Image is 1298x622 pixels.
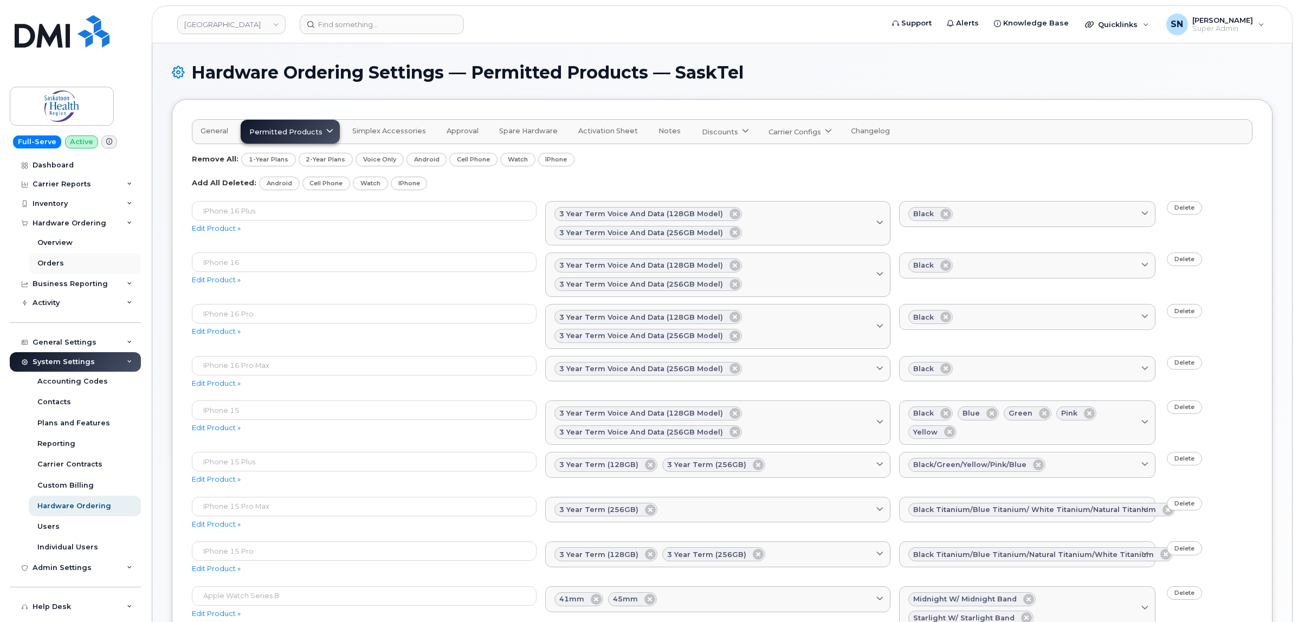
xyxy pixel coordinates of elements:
span: Black [913,209,934,219]
a: Android [259,177,300,190]
span: 3 Year Term Voice and Data (128GB model) [559,209,723,219]
a: Delete [1167,252,1202,266]
a: Delete [1167,452,1202,465]
a: Delete [1167,400,1202,414]
a: Delete [1167,201,1202,215]
a: Delete [1167,541,1202,555]
span: Pink [1061,408,1077,418]
span: Approval [447,127,479,135]
a: iPhone [538,153,575,166]
span: 3 Year Term Voice and Data (256GB model) [559,331,723,341]
a: General [192,120,236,144]
a: Edit Product » [192,609,241,618]
a: 3 Year Term Voice and Data (128GB model)3 Year Term Voice and Data (256GB model) [545,201,890,245]
span: Carrier Configs [769,127,821,137]
a: Black [899,356,1155,382]
a: Voice Only [356,153,404,166]
span: 3 Year Term Voice and Data (128GB model) [559,408,723,418]
span: 41mm [559,594,584,604]
span: 3 Year Term Voice and Data (256GB model) [559,228,723,238]
span: Simplex Accessories [352,127,426,135]
a: 3 Year Term Voice and Data (256GB model) [545,356,890,382]
a: Spare Hardware [491,120,566,144]
a: 3 Year Term Voice and Data (128GB model)3 Year Term Voice and Data (256GB model) [545,304,890,348]
a: Changelog [843,120,898,144]
iframe: Messenger Launcher [1251,575,1290,614]
span: Black [913,260,934,270]
a: Edit Product » [192,275,241,284]
a: Edit Product » [192,564,241,573]
a: 3 Year Term Voice and Data (128GB model)3 Year Term Voice and Data (256GB model) [545,400,890,445]
a: Activation Sheet [570,120,646,144]
a: Delete [1167,586,1202,600]
a: Delete [1167,304,1202,318]
a: Simplex Accessories [344,120,434,144]
a: Android [406,153,447,166]
span: 3 Year Term Voice and Data (128GB model) [559,312,723,322]
span: Spare Hardware [499,127,558,135]
span: Yellow [913,427,938,437]
a: Watch [353,177,388,190]
a: Edit Product » [192,475,241,483]
a: 2-Year Plans [299,153,353,166]
a: BlackBlueGreenPinkYellow [899,400,1155,445]
span: 3 Year Term (128GB) [559,549,638,560]
a: 3 Year Term (256GB) [545,497,890,523]
a: Edit Product » [192,520,241,528]
a: Black Titanium/Blue Titanium/Natural Titanium/White Titanium [899,541,1155,567]
a: Edit Product » [192,327,241,335]
a: Edit Product » [192,224,241,232]
a: Permitted Products [241,120,340,144]
span: Blue [963,408,980,418]
span: Permitted Products [249,127,322,137]
a: Delete [1167,497,1202,510]
a: Black [899,201,1155,227]
a: Black [899,252,1155,278]
span: Midnight w/ Midnight Band [913,594,1017,604]
span: Black [913,364,934,374]
span: 3 Year Term Voice and Data (128GB model) [559,260,723,270]
span: Black/Green/Yellow/Pink/Blue [913,459,1026,470]
span: 3 Year Term (256GB) [559,504,638,515]
a: Edit Product » [192,379,241,387]
a: Black [899,304,1155,330]
a: Discounts [693,120,755,144]
a: 3 Year Term (128GB)3 Year Term (256GB) [545,541,890,567]
a: 3 Year Term (128GB)3 Year Term (256GB) [545,452,890,478]
a: 41mm45mm [545,586,890,612]
span: General [201,127,228,135]
span: Black Titanium/Blue Titanium/Natural Titanium/White Titanium [913,549,1154,560]
span: 3 Year Term (256GB) [667,459,746,470]
a: Cell Phone [449,153,498,166]
span: 45mm [613,594,638,604]
a: Approval [438,120,487,144]
span: Green [1009,408,1032,418]
span: 3 Year Term Voice and Data (256GB model) [559,279,723,289]
span: Activation Sheet [578,127,638,135]
a: Black/Green/Yellow/Pink/Blue [899,452,1155,478]
a: Edit Product » [192,423,241,432]
span: Changelog [851,127,890,135]
a: Black Titanium/Blue Titanium/ White Titanium/Natural Titanium [899,497,1155,523]
span: Black Titanium/Blue Titanium/ White Titanium/Natural Titanium [913,504,1156,515]
span: Discounts [702,127,738,137]
span: 3 Year Term (256GB) [667,549,746,560]
a: 3 Year Term Voice and Data (128GB model)3 Year Term Voice and Data (256GB model) [545,252,890,297]
a: iPhone [391,177,428,190]
span: Notes [658,127,681,135]
strong: Remove All: [192,154,238,163]
span: 3 Year Term Voice and Data (256GB model) [559,364,723,374]
strong: Add All Deleted: [192,178,256,187]
span: 3 Year Term (128GB) [559,459,638,470]
a: 1-Year Plans [241,153,296,166]
h1: Hardware Ordering Settings — Permitted Products — SaskTel [172,63,1273,82]
a: Watch [500,153,535,166]
span: Black [913,408,934,418]
a: Notes [650,120,689,144]
a: Cell Phone [302,177,351,190]
a: Carrier Configs [760,120,838,144]
a: Delete [1167,356,1202,370]
span: Black [913,312,934,322]
span: 3 Year Term Voice and Data (256GB model) [559,427,723,437]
